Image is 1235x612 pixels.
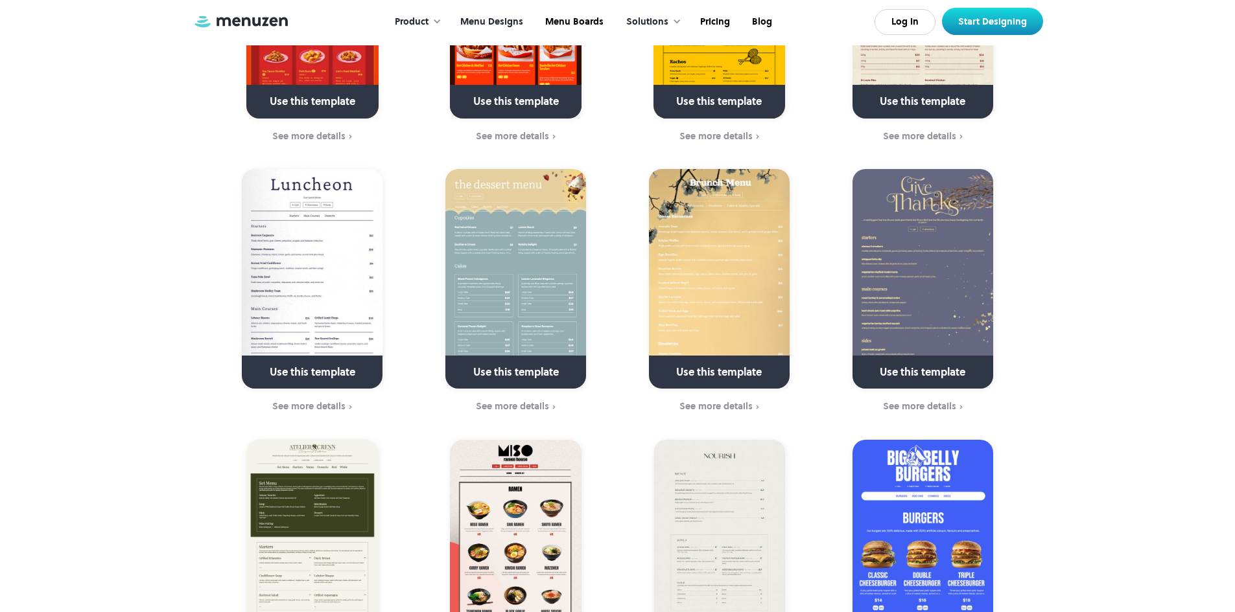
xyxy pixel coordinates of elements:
div: See more details [883,131,956,141]
div: See more details [883,401,956,411]
a: Blog [740,2,782,42]
div: Solutions [613,2,688,42]
a: Use this template [853,169,993,389]
a: See more details [829,130,1017,144]
div: Product [395,15,429,29]
a: Log In [875,9,935,35]
div: See more details [679,401,753,411]
a: See more details [422,130,609,144]
a: See more details [219,130,406,144]
a: Use this template [649,169,790,389]
a: Use this template [242,169,382,389]
a: See more details [422,400,609,414]
a: Use this template [445,169,586,389]
div: See more details [272,131,346,141]
a: Start Designing [942,8,1043,35]
a: See more details [626,130,813,144]
div: See more details [476,401,549,411]
a: Menu Designs [448,2,533,42]
div: See more details [476,131,549,141]
div: See more details [272,401,346,411]
div: Product [382,2,448,42]
div: Solutions [626,15,668,29]
a: See more details [219,400,406,414]
div: See more details [679,131,753,141]
a: See more details [626,400,813,414]
a: Menu Boards [533,2,613,42]
a: Pricing [688,2,740,42]
a: See more details [829,400,1017,414]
